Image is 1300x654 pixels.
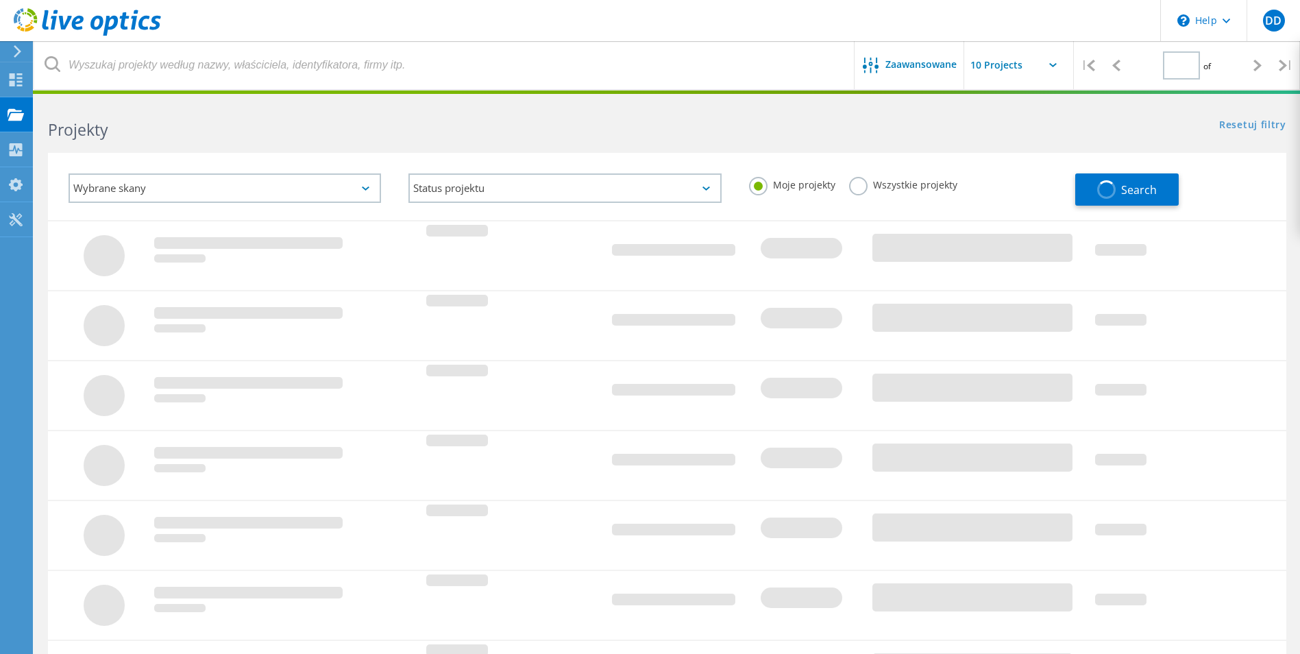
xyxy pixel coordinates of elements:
[408,173,721,203] div: Status projektu
[48,119,108,141] b: Projekty
[1265,15,1281,26] span: DD
[14,29,161,38] a: Live Optics Dashboard
[1219,120,1286,132] a: Resetuj filtry
[1203,60,1211,72] span: of
[34,41,855,89] input: Wyszukaj projekty według nazwy, właściciela, identyfikatora, firmy itp.
[1075,173,1179,206] button: Search
[1272,41,1300,90] div: |
[749,177,835,190] label: Moje projekty
[69,173,381,203] div: Wybrane skany
[1177,14,1190,27] svg: \n
[885,60,957,69] span: Zaawansowane
[1074,41,1102,90] div: |
[1121,182,1157,197] span: Search
[849,177,957,190] label: Wszystkie projekty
